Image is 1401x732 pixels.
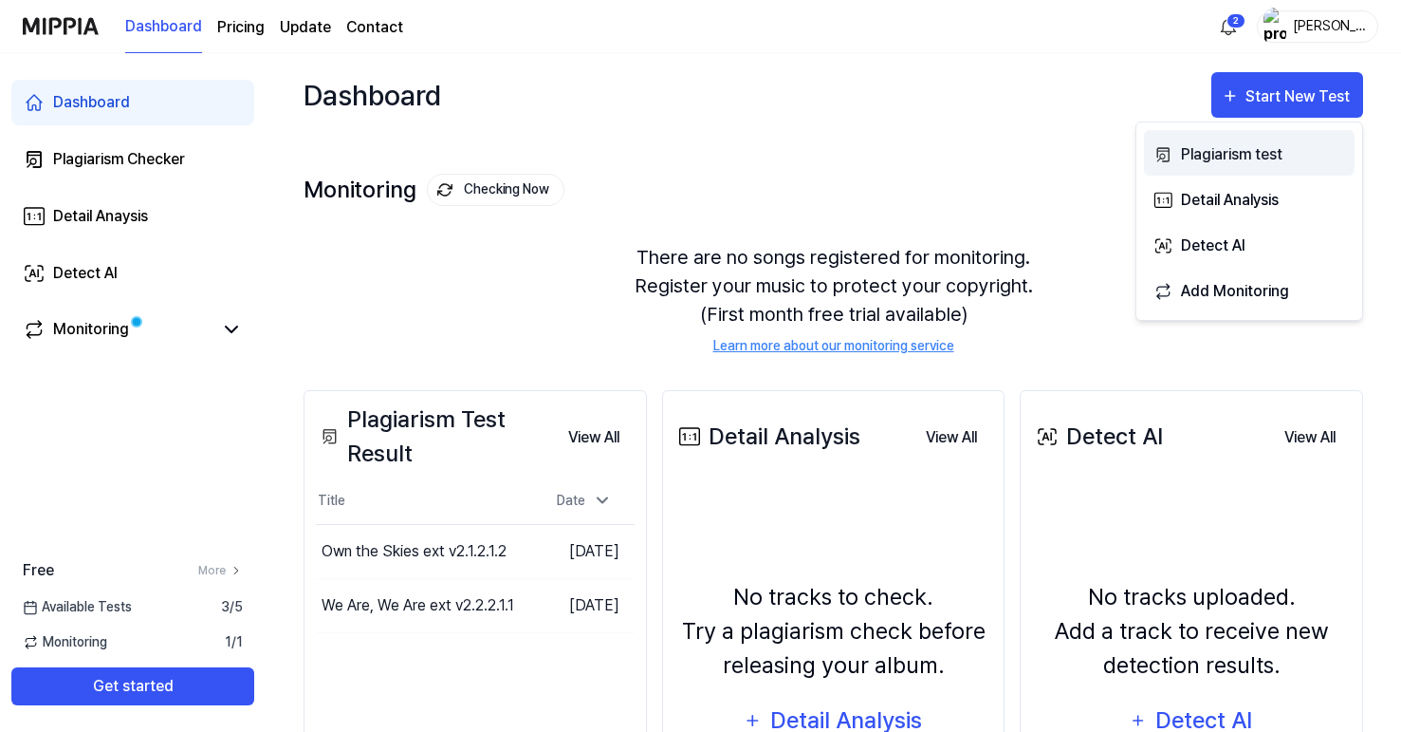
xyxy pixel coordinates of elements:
[23,632,107,652] span: Monitoring
[1257,10,1378,43] button: profile[PERSON_NAME]
[713,336,954,356] a: Learn more about our monitoring service
[674,420,860,454] div: Detail Analysis
[322,540,507,563] div: Own the Skies ext v2.1.2.1.2
[1032,580,1351,683] div: No tracks uploaded. Add a track to receive new detection results.
[53,91,130,114] div: Dashboard
[1144,267,1355,312] button: Add Monitoring
[304,72,441,118] div: Dashboard
[674,580,993,683] div: No tracks to check. Try a plagiarism check before releasing your album.
[1181,234,1346,258] div: Detect AI
[316,403,553,471] div: Plagiarism Test Result
[316,479,534,524] th: Title
[23,318,212,341] a: Monitoring
[346,16,403,39] a: Contact
[11,194,254,239] a: Detail Anaysis
[23,597,132,617] span: Available Tests
[11,137,254,182] a: Plagiarism Checker
[911,419,992,457] button: View All
[1144,176,1355,221] button: Detail Analysis
[225,632,243,652] span: 1 / 1
[1181,142,1346,167] div: Plagiarism test
[427,174,564,206] button: Checking Now
[1144,221,1355,267] button: Detect AI
[53,205,148,228] div: Detail Anaysis
[1032,420,1163,454] div: Detect AI
[1226,13,1245,28] div: 2
[280,16,331,39] a: Update
[23,559,54,582] span: Free
[1245,84,1354,109] div: Start New Test
[1217,15,1240,38] img: 알림
[549,485,619,516] div: Date
[1269,419,1351,457] button: View All
[304,220,1363,379] div: There are no songs registered for monitoring. Register your music to protect your copyright. (Fir...
[217,16,265,39] a: Pricing
[221,597,243,617] span: 3 / 5
[1292,15,1366,36] div: [PERSON_NAME]
[53,262,118,285] div: Detect AI
[1213,11,1244,42] button: 알림2
[1211,72,1363,118] button: Start New Test
[534,524,635,578] td: [DATE]
[1263,8,1286,46] img: profile
[11,80,254,125] a: Dashboard
[198,562,243,579] a: More
[125,1,202,53] a: Dashboard
[437,182,452,197] img: monitoring Icon
[534,578,635,632] td: [DATE]
[1144,130,1355,176] button: Plagiarism test
[1181,279,1346,304] div: Add Monitoring
[322,594,514,617] div: We Are, We Are ext v2.2.2.1.1
[53,148,185,171] div: Plagiarism Checker
[53,318,129,341] div: Monitoring
[11,251,254,296] a: Detect AI
[553,419,635,457] button: View All
[11,667,254,705] button: Get started
[304,174,564,206] div: Monitoring
[1181,188,1346,213] div: Detail Analysis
